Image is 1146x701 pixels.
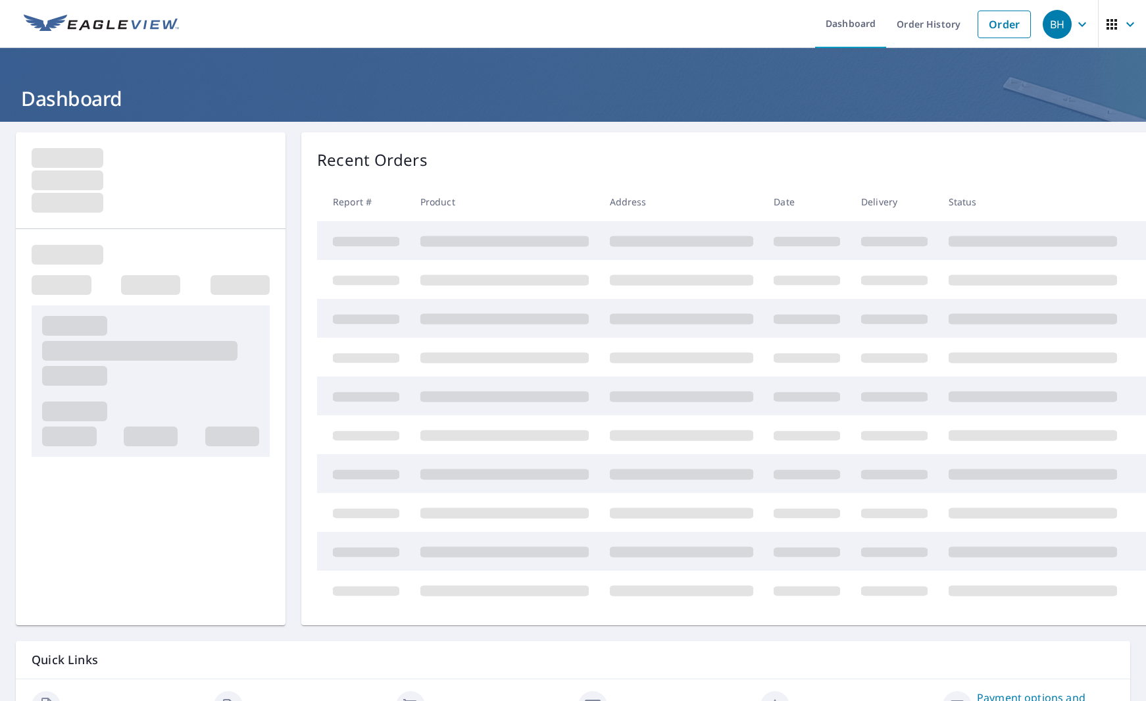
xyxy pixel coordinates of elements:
[24,14,179,34] img: EV Logo
[763,182,851,221] th: Date
[1043,10,1072,39] div: BH
[317,182,410,221] th: Report #
[599,182,764,221] th: Address
[410,182,599,221] th: Product
[938,182,1128,221] th: Status
[32,652,1114,668] p: Quick Links
[978,11,1031,38] a: Order
[317,148,428,172] p: Recent Orders
[16,85,1130,112] h1: Dashboard
[851,182,938,221] th: Delivery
